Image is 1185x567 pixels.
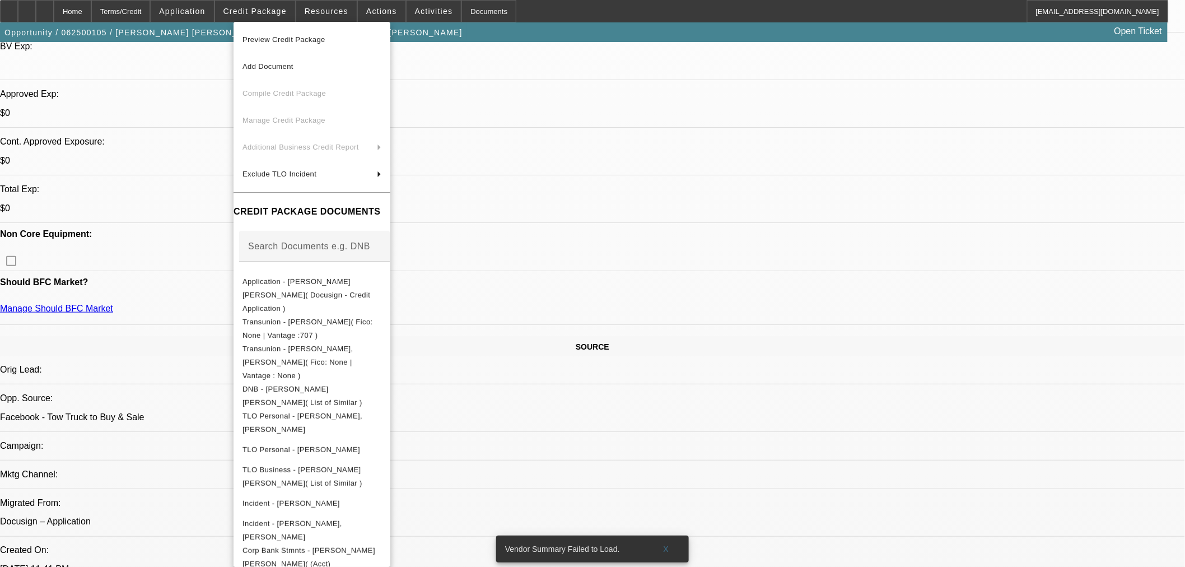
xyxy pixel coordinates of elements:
[242,465,362,487] span: TLO Business - [PERSON_NAME] [PERSON_NAME]( List of Similar )
[242,170,316,178] span: Exclude TLO Incident
[242,445,360,453] span: TLO Personal - [PERSON_NAME]
[242,277,370,312] span: Application - [PERSON_NAME] [PERSON_NAME]( Docusign - Credit Application )
[248,241,370,250] mat-label: Search Documents e.g. DNB
[234,436,390,463] button: TLO Personal - Salgado, Alicia
[242,317,373,339] span: Transunion - [PERSON_NAME]( Fico: None | Vantage :707 )
[242,411,362,433] span: TLO Personal - [PERSON_NAME], [PERSON_NAME]
[234,409,390,436] button: TLO Personal - Nava Salgado, Victor Manuel
[234,490,390,517] button: Incident - Salgado, Alicia
[242,384,362,406] span: DNB - [PERSON_NAME] [PERSON_NAME]( List of Similar )
[234,342,390,382] button: Transunion - Nava Salgado, Victor Manuel( Fico: None | Vantage : None )
[234,382,390,409] button: DNB - Victor Manuel Nava Salgado( List of Similar )
[234,205,390,219] h4: CREDIT PACKAGE DOCUMENTS
[242,62,293,71] span: Add Document
[242,519,342,541] span: Incident - [PERSON_NAME], [PERSON_NAME]
[234,315,390,342] button: Transunion - Salgado, Alicia( Fico: None | Vantage :707 )
[234,517,390,543] button: Incident - Nava Salgado, Victor Manuel
[242,35,325,44] span: Preview Credit Package
[234,463,390,490] button: TLO Business - Victor Manuel Nava Salgado( List of Similar )
[242,344,353,379] span: Transunion - [PERSON_NAME], [PERSON_NAME]( Fico: None | Vantage : None )
[234,275,390,315] button: Application - Victor Manuel Nava Salgado( Docusign - Credit Application )
[242,499,340,507] span: Incident - [PERSON_NAME]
